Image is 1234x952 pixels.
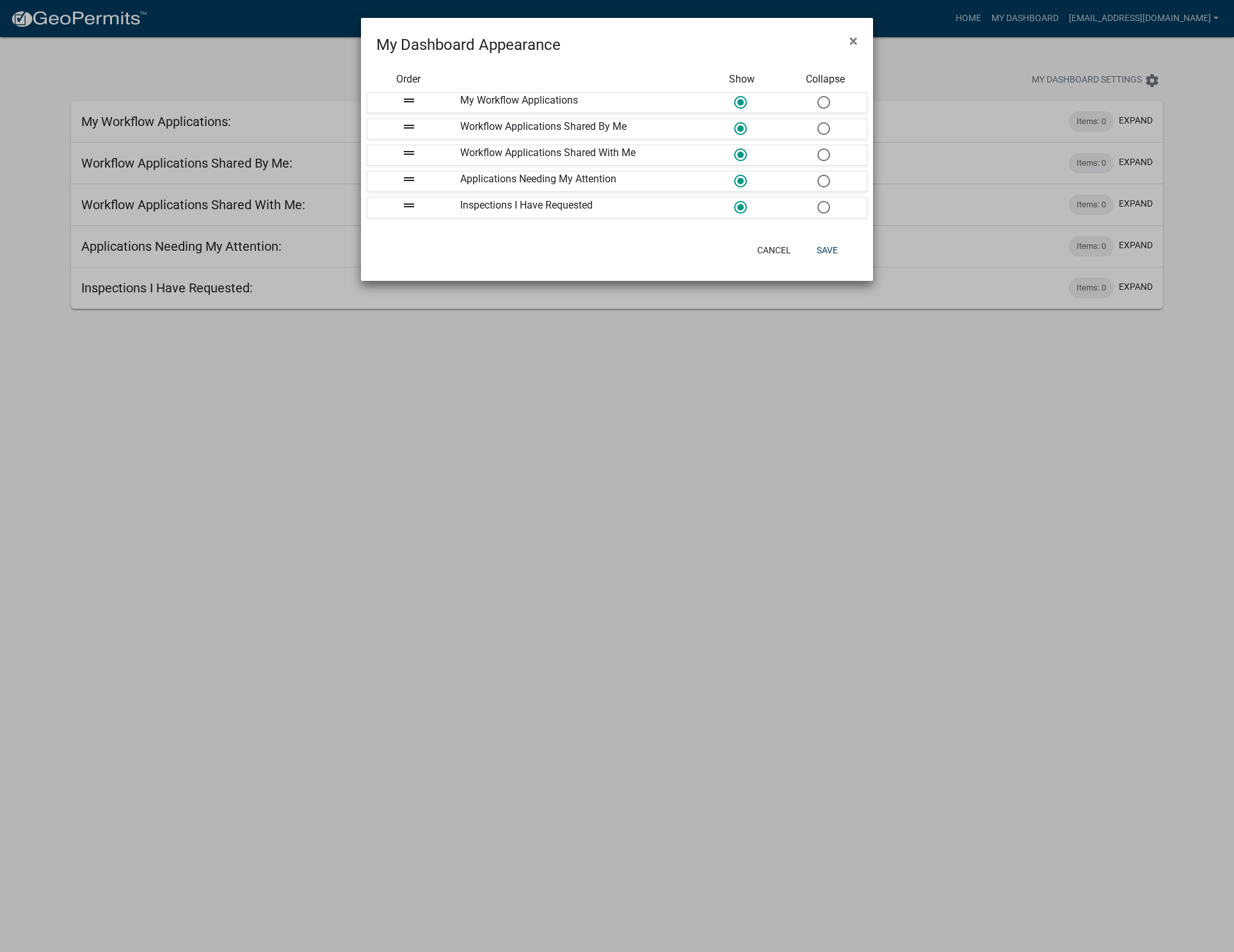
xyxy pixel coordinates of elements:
[401,145,417,161] i: drag_handle
[849,32,858,50] span: ×
[784,72,867,87] div: Collapse
[401,93,417,108] i: drag_handle
[747,239,801,262] button: Cancel
[401,171,417,187] i: drag_handle
[401,198,417,213] i: drag_handle
[401,119,417,134] i: drag_handle
[451,171,700,191] div: Applications Needing My Attention
[376,33,561,56] h4: My Dashboard Appearance
[700,72,783,87] div: Show
[451,119,700,139] div: Workflow Applications Shared By Me
[806,239,848,262] button: Save
[451,198,700,218] div: Inspections I Have Requested
[367,72,450,87] div: Order
[839,23,868,59] button: Close
[451,145,700,165] div: Workflow Applications Shared With Me
[451,93,700,113] div: My Workflow Applications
